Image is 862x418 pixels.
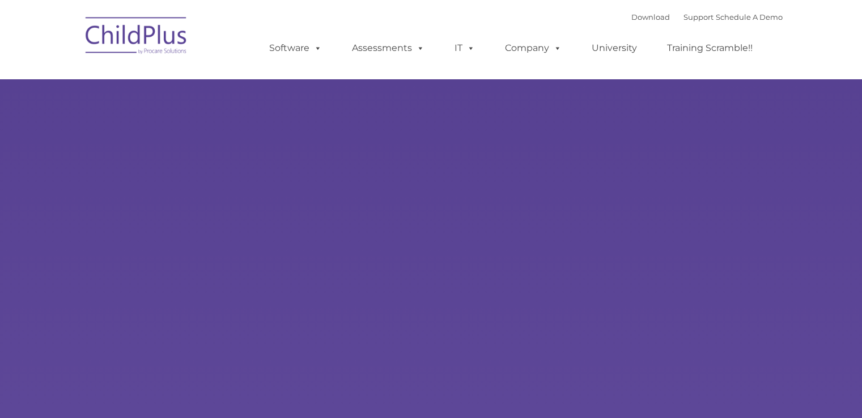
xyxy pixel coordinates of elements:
a: Software [258,37,333,59]
font: | [631,12,783,22]
a: University [580,37,648,59]
a: Support [683,12,714,22]
a: Schedule A Demo [716,12,783,22]
a: Company [494,37,573,59]
img: ChildPlus by Procare Solutions [80,9,193,66]
a: Assessments [341,37,436,59]
a: Training Scramble!! [656,37,764,59]
a: IT [443,37,486,59]
a: Download [631,12,670,22]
